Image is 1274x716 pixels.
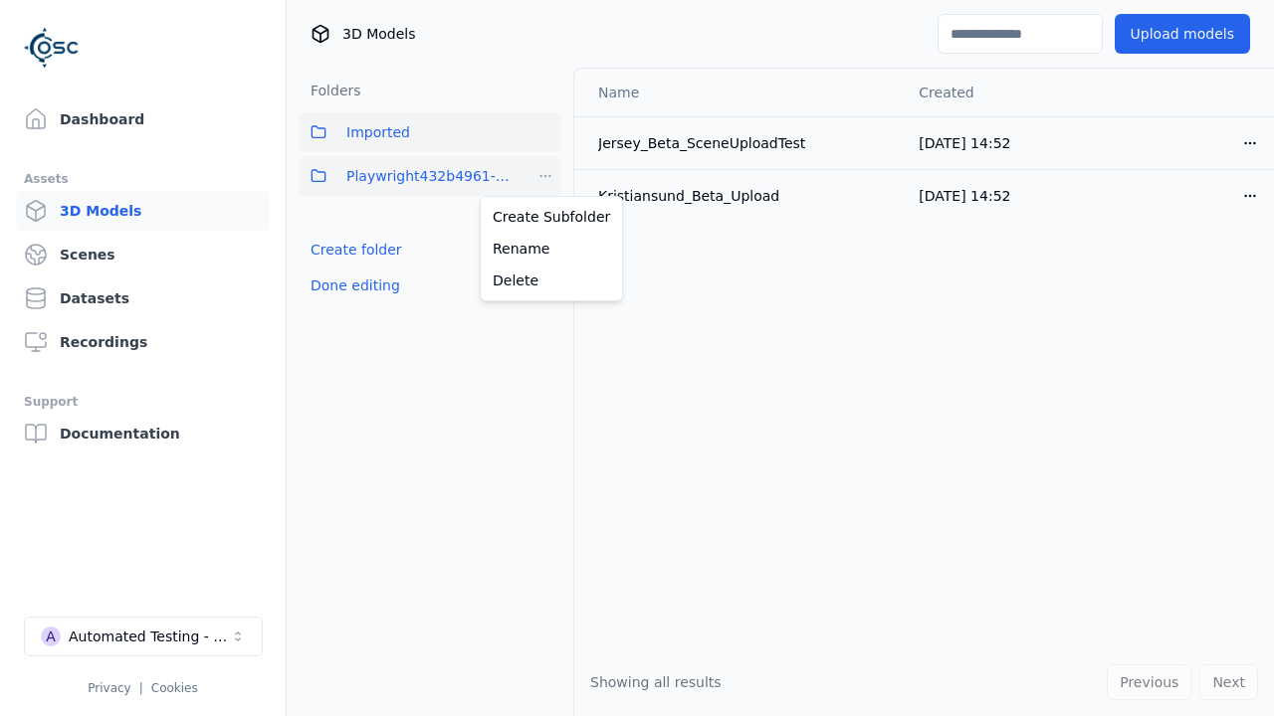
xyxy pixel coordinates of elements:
a: Delete [485,265,618,296]
a: Rename [485,233,618,265]
a: Create Subfolder [485,201,618,233]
